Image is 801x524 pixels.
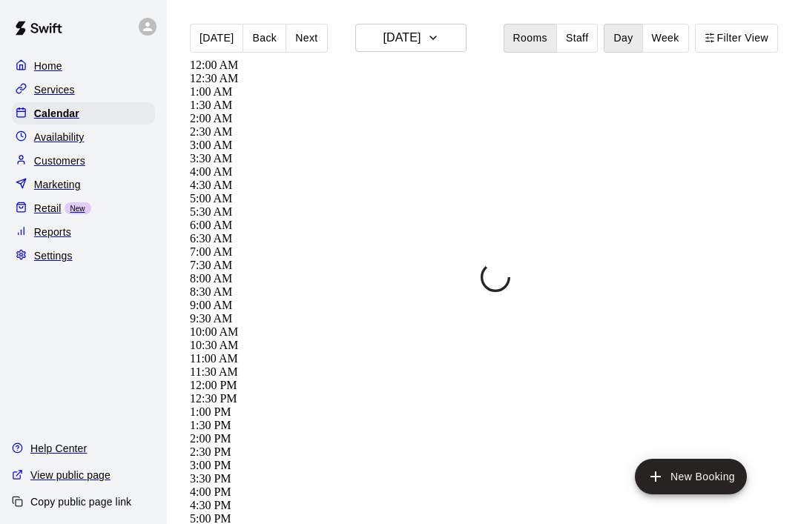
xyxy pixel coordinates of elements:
[12,197,155,219] a: RetailNew
[65,205,91,213] span: New
[34,106,79,121] p: Calendar
[30,441,87,456] p: Help Center
[190,285,232,298] span: 8:30 AM
[190,499,231,511] span: 4:30 PM
[190,392,237,405] span: 12:30 PM
[34,201,62,216] p: Retail
[604,24,642,53] button: Day
[190,232,232,245] span: 6:30 AM
[190,219,232,231] span: 6:00 AM
[642,24,689,53] button: Week
[695,24,778,53] button: Filter View
[12,221,155,243] a: Reports
[190,445,231,458] span: 2:30 PM
[383,27,421,48] h6: [DATE]
[190,125,232,138] span: 2:30 AM
[12,173,155,196] a: Marketing
[34,225,71,239] p: Reports
[190,192,232,205] span: 5:00 AM
[190,312,232,325] span: 9:30 AM
[190,352,238,365] span: 11:00 AM
[635,459,747,494] button: add
[190,325,238,338] span: 10:00 AM
[34,177,81,192] p: Marketing
[34,59,62,73] p: Home
[12,102,155,125] a: Calendar
[34,248,73,263] p: Settings
[34,153,85,168] p: Customers
[190,459,231,471] span: 3:00 PM
[34,130,85,145] p: Availability
[190,339,238,351] span: 10:30 AM
[243,24,286,53] button: Back
[34,82,75,97] p: Services
[286,24,327,53] button: Next
[190,165,232,178] span: 4:00 AM
[190,245,232,258] span: 7:00 AM
[190,152,232,165] span: 3:30 AM
[190,419,231,431] span: 1:30 PM
[190,59,238,71] span: 12:00 AM
[12,79,155,101] a: Services
[190,432,231,445] span: 2:00 PM
[190,139,232,151] span: 3:00 AM
[190,72,238,84] span: 12:30 AM
[355,24,467,52] button: [DATE]
[190,259,232,271] span: 7:30 AM
[190,272,232,285] span: 8:00 AM
[190,379,237,391] span: 12:00 PM
[12,126,155,148] a: Availability
[30,494,131,509] p: Copy public page link
[190,85,232,98] span: 1:00 AM
[190,299,232,311] span: 9:00 AM
[30,468,111,482] p: View public page
[504,24,557,53] button: Rooms
[190,99,232,111] span: 1:30 AM
[190,472,231,485] span: 3:30 PM
[190,485,231,498] span: 4:00 PM
[190,405,231,418] span: 1:00 PM
[556,24,599,53] button: Staff
[190,112,232,125] span: 2:00 AM
[12,55,155,77] a: Home
[190,24,243,53] button: [DATE]
[190,205,232,218] span: 5:30 AM
[12,150,155,172] a: Customers
[190,179,232,191] span: 4:30 AM
[12,245,155,267] a: Settings
[190,365,238,378] span: 11:30 AM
